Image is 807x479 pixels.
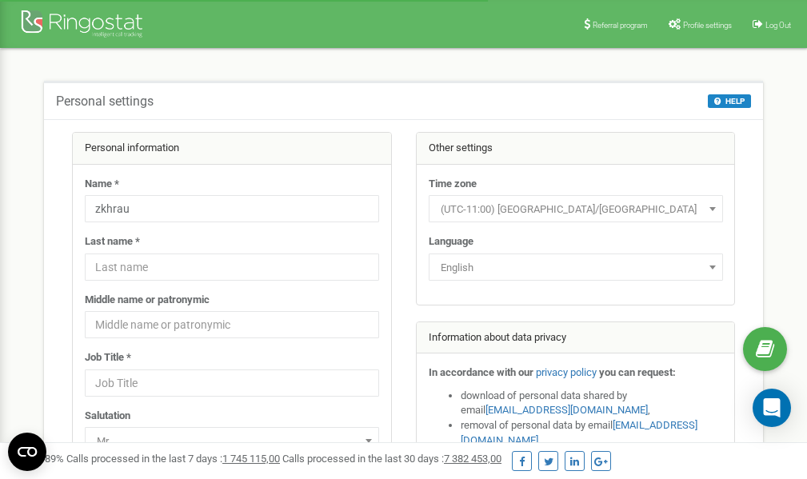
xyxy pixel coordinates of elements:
[599,366,676,378] strong: you can request:
[461,418,723,448] li: removal of personal data by email ,
[66,453,280,465] span: Calls processed in the last 7 days :
[85,293,210,308] label: Middle name or patronymic
[85,350,131,365] label: Job Title *
[73,133,391,165] div: Personal information
[708,94,751,108] button: HELP
[85,409,130,424] label: Salutation
[429,253,723,281] span: English
[536,366,597,378] a: privacy policy
[8,433,46,471] button: Open CMP widget
[429,177,477,192] label: Time zone
[429,195,723,222] span: (UTC-11:00) Pacific/Midway
[434,257,717,279] span: English
[593,21,648,30] span: Referral program
[222,453,280,465] u: 1 745 115,00
[417,322,735,354] div: Information about data privacy
[85,427,379,454] span: Mr.
[56,94,154,109] h5: Personal settings
[429,234,473,249] label: Language
[85,369,379,397] input: Job Title
[429,366,533,378] strong: In accordance with our
[85,177,119,192] label: Name *
[417,133,735,165] div: Other settings
[85,234,140,249] label: Last name *
[461,389,723,418] li: download of personal data shared by email ,
[85,253,379,281] input: Last name
[444,453,501,465] u: 7 382 453,00
[753,389,791,427] div: Open Intercom Messenger
[485,404,648,416] a: [EMAIL_ADDRESS][DOMAIN_NAME]
[683,21,732,30] span: Profile settings
[85,195,379,222] input: Name
[434,198,717,221] span: (UTC-11:00) Pacific/Midway
[90,430,374,453] span: Mr.
[765,21,791,30] span: Log Out
[85,311,379,338] input: Middle name or patronymic
[282,453,501,465] span: Calls processed in the last 30 days :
